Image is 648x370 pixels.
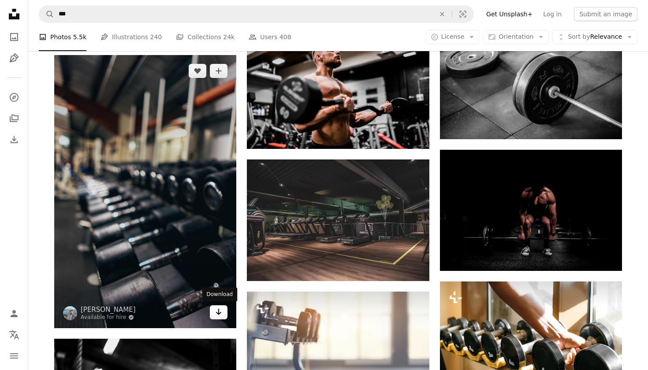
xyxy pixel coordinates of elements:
[81,305,136,314] a: [PERSON_NAME]
[5,5,23,25] a: Home — Unsplash
[440,206,622,214] a: topless man in black shorts sitting on black and silver barbell
[568,33,590,40] span: Sort by
[5,347,23,365] button: Menu
[5,110,23,127] a: Collections
[223,32,235,42] span: 24k
[279,32,291,42] span: 408
[202,288,238,302] div: Download
[538,7,567,21] a: Log in
[101,23,162,51] a: Illustrations 240
[440,18,622,139] img: black barbell on tile flooring
[5,28,23,46] a: Photos
[247,84,429,92] a: topless man in black shorts carrying black dumbbell
[63,306,77,320] img: Go to Samuel Girven's profile
[39,5,474,23] form: Find visuals sitewide
[210,305,227,319] a: Download
[5,305,23,322] a: Log in / Sign up
[426,30,480,44] button: License
[568,33,622,41] span: Relevance
[5,131,23,148] a: Download History
[176,23,235,51] a: Collections 24k
[440,74,622,82] a: black barbell on tile flooring
[481,7,538,21] a: Get Unsplash+
[441,33,465,40] span: License
[247,28,429,149] img: topless man in black shorts carrying black dumbbell
[249,23,291,51] a: Users 408
[552,30,637,44] button: Sort byRelevance
[440,150,622,271] img: topless man in black shorts sitting on black and silver barbell
[432,6,452,22] button: Clear
[247,216,429,224] a: black and gray escalator inside building
[247,159,429,281] img: black and gray escalator inside building
[54,55,236,328] img: dumbbells on floor
[210,64,227,78] button: Add to Collection
[5,89,23,106] a: Explore
[5,326,23,344] button: Language
[574,7,637,21] button: Submit an image
[81,314,136,321] a: Available for hire
[54,187,236,195] a: dumbbells on floor
[247,348,429,356] a: Abstract blur gym Fitness interior and free space for your decoration and background
[189,64,206,78] button: Like
[499,33,533,40] span: Orientation
[5,49,23,67] a: Illustrations
[452,6,473,22] button: Visual search
[150,32,162,42] span: 240
[440,338,622,346] a: a person holding a bottle
[39,6,54,22] button: Search Unsplash
[483,30,549,44] button: Orientation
